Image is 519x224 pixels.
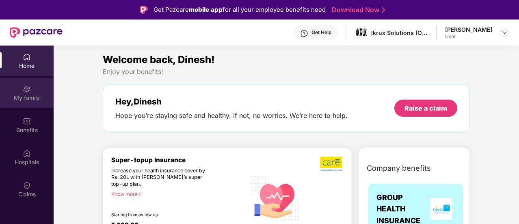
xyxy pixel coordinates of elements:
[404,104,447,113] div: Raise a claim
[23,117,31,125] img: svg+xml;base64,PHN2ZyBpZD0iQmVuZWZpdHMiIHhtbG5zPSJodHRwOi8vd3d3LnczLm9yZy8yMDAwL3N2ZyIgd2lkdGg9Ij...
[103,54,215,65] span: Welcome back, Dinesh!
[103,67,470,76] div: Enjoy your benefits!
[300,29,308,37] img: svg+xml;base64,PHN2ZyBpZD0iSGVscC0zMngzMiIgeG1sbnM9Imh0dHA6Ly93d3cudzMub3JnLzIwMDAvc3ZnIiB3aWR0aD...
[111,212,212,218] div: Starting from as low as
[445,26,492,33] div: [PERSON_NAME]
[111,167,212,188] div: Increase your health insurance cover by Rs. 20L with [PERSON_NAME]’s super top-up plan.
[371,29,428,37] div: Ikrux Solutions (Opc) Private Limited
[501,29,508,36] img: svg+xml;base64,PHN2ZyBpZD0iRHJvcGRvd24tMzJ4MzIiIHhtbG5zPSJodHRwOi8vd3d3LnczLm9yZy8yMDAwL3N2ZyIgd2...
[111,191,242,197] div: Know more
[23,85,31,93] img: svg+xml;base64,PHN2ZyB3aWR0aD0iMjAiIGhlaWdodD0iMjAiIHZpZXdCb3g9IjAgMCAyMCAyMCIgZmlsbD0ibm9uZSIgeG...
[154,5,326,15] div: Get Pazcare for all your employee benefits need
[23,149,31,157] img: svg+xml;base64,PHN2ZyBpZD0iSG9zcGl0YWxzIiB4bWxucz0iaHR0cDovL3d3dy53My5vcmcvMjAwMC9zdmciIHdpZHRoPS...
[356,27,368,39] img: images%20(3).jpg
[311,29,331,36] div: Get Help
[23,53,31,61] img: svg+xml;base64,PHN2ZyBpZD0iSG9tZSIgeG1sbnM9Imh0dHA6Ly93d3cudzMub3JnLzIwMDAvc3ZnIiB3aWR0aD0iMjAiIG...
[320,156,343,172] img: b5dec4f62d2307b9de63beb79f102df3.png
[382,6,385,14] img: Stroke
[10,27,63,38] img: New Pazcare Logo
[430,198,452,220] img: insurerLogo
[332,6,383,14] a: Download Now
[189,6,223,13] strong: mobile app
[445,33,492,40] div: User
[111,156,247,164] div: Super-topup Insurance
[23,181,31,189] img: svg+xml;base64,PHN2ZyBpZD0iQ2xhaW0iIHhtbG5zPSJodHRwOi8vd3d3LnczLm9yZy8yMDAwL3N2ZyIgd2lkdGg9IjIwIi...
[367,163,431,174] span: Company benefits
[115,97,348,107] div: Hey, Dinesh
[140,6,148,14] img: Logo
[138,192,142,197] span: right
[115,111,348,120] div: Hope you’re staying safe and healthy. If not, no worries. We’re here to help.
